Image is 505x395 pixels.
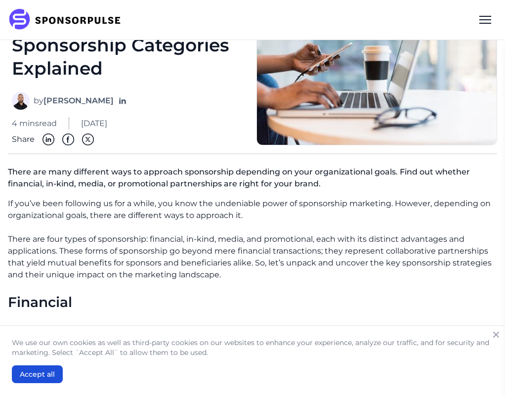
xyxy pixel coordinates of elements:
[12,11,245,80] h1: What’s your Type? The 4 Sponsorship Categories Explained
[456,348,505,395] div: Chat-Widget
[34,95,114,107] span: by
[81,118,107,130] span: [DATE]
[12,118,57,130] span: 4 mins read
[42,133,54,145] img: Linkedin
[8,9,128,31] img: SponsorPulse
[8,293,497,312] h2: Financial
[118,96,127,106] a: Follow on LinkedIn
[12,133,35,145] span: Share
[8,162,497,198] p: There are many different ways to approach sponsorship depending on your organizational goals. Fin...
[473,8,497,32] div: Menu
[8,324,497,359] p: Financial sponsorship is perhaps the most well-known form of sponsorship. It’s defined by when a ...
[82,133,94,145] img: Twitter
[12,338,493,357] p: We use our own cookies as well as third-party cookies on our websites to enhance your experience,...
[8,233,497,281] p: There are four types of sponsorship: financial, in-kind, media, and promotional, each with its di...
[12,365,63,383] button: Accept all
[62,133,74,145] img: Facebook
[456,348,505,395] iframe: Chat Widget
[12,92,30,110] img: Eddy Sidani
[8,198,497,221] p: If you’ve been following us for a while, you know the undeniable power of sponsorship marketing. ...
[489,328,503,342] button: Close
[43,96,114,105] strong: [PERSON_NAME]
